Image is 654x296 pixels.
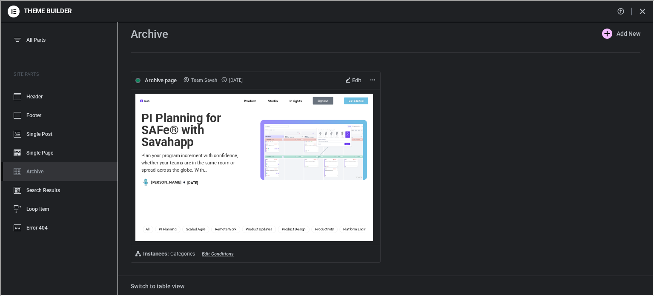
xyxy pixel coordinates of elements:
[26,168,43,174] span: Archive
[26,36,45,42] span: All Parts
[308,17,399,25] h4: Contact
[308,49,335,60] span: Support
[168,250,194,256] span: Categories
[308,49,399,60] a: Support
[209,33,250,45] span: Help Center
[611,255,654,296] iframe: Chat Widget
[23,7,71,14] h1: Theme Builder
[407,49,497,60] a: About us
[209,49,266,60] span: Product Updates
[26,205,48,211] span: Loop Item
[26,93,42,99] span: Header
[26,187,59,193] span: Search Results
[407,17,497,25] h4: Company
[111,17,201,25] h4: Product
[144,75,176,84] h1: Archive page
[183,76,216,83] span: Team Savah
[111,33,201,45] a: Art board
[601,28,640,38] a: Add New
[345,77,360,83] a: Edit
[26,149,52,155] span: Single Page
[135,93,372,240] iframe: preview
[308,33,399,45] a: Book a Demo
[351,77,360,83] span: Edit
[29,17,85,34] img: Logo (2)
[209,17,300,25] h4: Resources
[201,250,233,257] a: Edit Conditions
[221,76,242,83] span: [DATE]
[111,33,142,45] span: Art board
[26,224,47,230] span: Error 404
[407,49,437,60] span: About us
[407,33,422,45] span: Blog
[7,5,71,17] a: Theme Builder
[130,282,184,289] a: Switch to table view
[407,33,497,45] a: Blog
[142,250,168,256] b: Instances :
[26,130,52,136] span: Single Post
[467,23,509,64] iframe: Chat Widget
[26,112,40,118] span: Footer
[308,33,353,45] span: Book a Demo
[111,49,201,60] a: Analytics
[130,28,167,39] h1: Archive
[209,33,300,45] a: Help Center
[111,49,142,60] span: Analytics
[209,49,300,60] a: Product Updates
[616,28,640,38] span: Add New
